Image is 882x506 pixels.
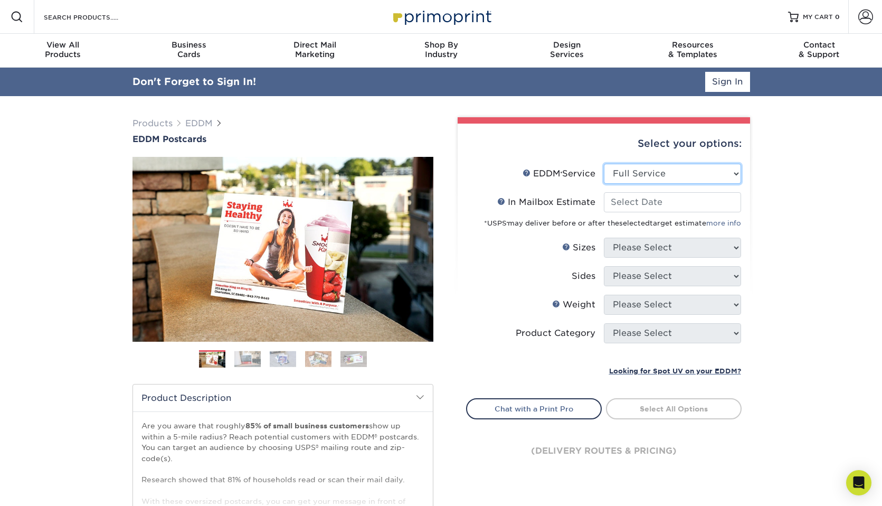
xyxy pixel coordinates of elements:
[126,40,252,59] div: Cards
[340,351,367,367] img: EDDM 05
[562,241,595,254] div: Sizes
[504,40,630,59] div: Services
[252,40,378,50] span: Direct Mail
[756,34,882,68] a: Contact& Support
[378,34,504,68] a: Shop ByIndustry
[705,72,750,92] a: Sign In
[507,221,508,224] sup: ®
[561,171,562,175] sup: ®
[466,124,742,164] div: Select your options:
[132,134,206,144] span: EDDM Postcards
[504,34,630,68] a: DesignServices
[630,40,756,50] span: Resources
[630,40,756,59] div: & Templates
[706,219,741,227] a: more info
[270,351,296,367] img: EDDM 03
[846,470,871,495] div: Open Intercom Messenger
[378,40,504,59] div: Industry
[604,192,741,212] input: Select Date
[388,5,494,28] img: Primoprint
[305,351,331,367] img: EDDM 04
[234,351,261,367] img: EDDM 02
[609,367,741,375] small: Looking for Spot UV on your EDDM?
[245,421,369,430] strong: 85% of small business customers
[133,385,433,411] h2: Product Description
[132,118,173,128] a: Products
[803,13,833,22] span: MY CART
[609,366,741,376] a: Looking for Spot UV on your EDDM?
[497,196,595,209] div: In Mailbox Estimate
[132,134,433,144] a: EDDM Postcards
[466,419,742,483] div: (delivery routes & pricing)
[516,327,595,340] div: Product Category
[619,219,650,227] span: selected
[484,219,741,227] small: *USPS may deliver before or after the target estimate
[756,40,882,59] div: & Support
[132,74,256,89] div: Don't Forget to Sign In!
[126,40,252,50] span: Business
[185,118,213,128] a: EDDM
[630,34,756,68] a: Resources& Templates
[552,298,595,311] div: Weight
[835,13,840,21] span: 0
[523,167,595,180] div: EDDM Service
[132,145,433,353] img: EDDM Postcards 01
[126,34,252,68] a: BusinessCards
[504,40,630,50] span: Design
[378,40,504,50] span: Shop By
[606,398,742,419] a: Select All Options
[199,351,225,369] img: EDDM 01
[466,398,602,419] a: Chat with a Print Pro
[756,40,882,50] span: Contact
[572,270,595,283] div: Sides
[252,40,378,59] div: Marketing
[43,11,146,23] input: SEARCH PRODUCTS.....
[252,34,378,68] a: Direct MailMarketing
